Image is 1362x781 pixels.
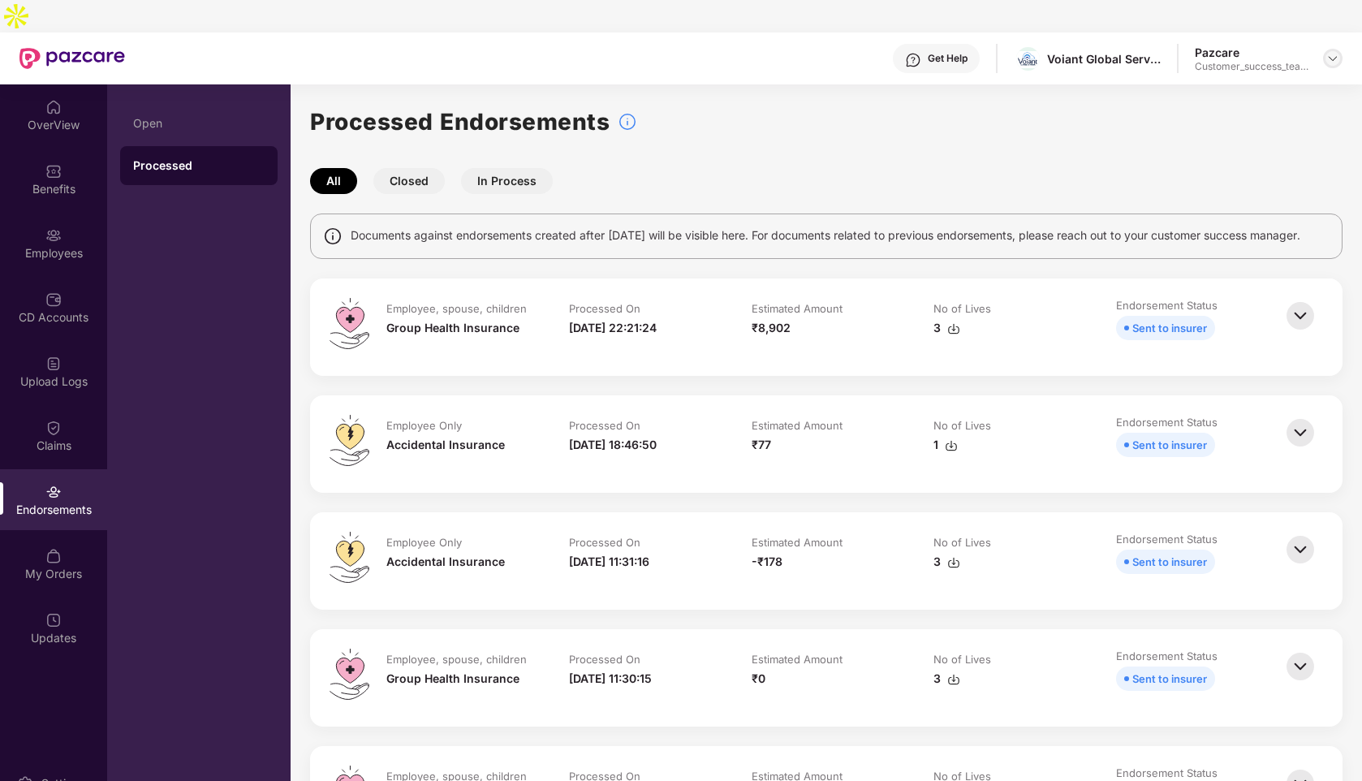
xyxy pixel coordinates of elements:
div: Employee, spouse, children [386,652,527,667]
img: svg+xml;base64,PHN2ZyB4bWxucz0iaHR0cDovL3d3dy53My5vcmcvMjAwMC9zdmciIHdpZHRoPSI0OS4zMiIgaGVpZ2h0PS... [330,649,369,700]
div: Voiant Global Services India Private Limited [1047,51,1161,67]
img: svg+xml;base64,PHN2ZyB4bWxucz0iaHR0cDovL3d3dy53My5vcmcvMjAwMC9zdmciIHdpZHRoPSI0OS4zMiIgaGVpZ2h0PS... [330,415,369,466]
div: 1 [933,436,958,454]
img: svg+xml;base64,PHN2ZyBpZD0iRG93bmxvYWQtMzJ4MzIiIHhtbG5zPSJodHRwOi8vd3d3LnczLm9yZy8yMDAwL3N2ZyIgd2... [947,322,960,335]
div: ₹8,902 [752,319,791,337]
img: svg+xml;base64,PHN2ZyBpZD0iQ2xhaW0iIHhtbG5zPSJodHRwOi8vd3d3LnczLm9yZy8yMDAwL3N2ZyIgd2lkdGg9IjIwIi... [45,420,62,436]
div: [DATE] 18:46:50 [569,436,657,454]
div: Customer_success_team_lead [1195,60,1308,73]
img: svg+xml;base64,PHN2ZyBpZD0iRW1wbG95ZWVzIiB4bWxucz0iaHR0cDovL3d3dy53My5vcmcvMjAwMC9zdmciIHdpZHRoPS... [45,227,62,244]
div: [DATE] 11:30:15 [569,670,652,688]
img: svg+xml;base64,PHN2ZyBpZD0iSW5mbyIgeG1sbnM9Imh0dHA6Ly93d3cudzMub3JnLzIwMDAvc3ZnIiB3aWR0aD0iMTQiIG... [323,227,343,246]
div: Endorsement Status [1116,649,1218,663]
div: No of Lives [933,301,991,316]
div: Sent to insurer [1132,553,1207,571]
div: [DATE] 22:21:24 [569,319,657,337]
img: New Pazcare Logo [19,48,125,69]
div: ₹77 [752,436,771,454]
div: Employee Only [386,535,462,550]
div: Processed [133,157,265,174]
img: svg+xml;base64,PHN2ZyBpZD0iSW5mb18tXzMyeDMyIiBkYXRhLW5hbWU9IkluZm8gLSAzMngzMiIgeG1sbnM9Imh0dHA6Ly... [618,112,637,132]
img: svg+xml;base64,PHN2ZyBpZD0iQmFjay0zMngzMiIgeG1sbnM9Imh0dHA6Ly93d3cudzMub3JnLzIwMDAvc3ZnIiB3aWR0aD... [1282,415,1318,451]
img: svg+xml;base64,PHN2ZyBpZD0iRG93bmxvYWQtMzJ4MzIiIHhtbG5zPSJodHRwOi8vd3d3LnczLm9yZy8yMDAwL3N2ZyIgd2... [947,673,960,686]
button: All [310,168,357,194]
div: Processed On [569,418,640,433]
img: svg+xml;base64,PHN2ZyBpZD0iQ0RfQWNjb3VudHMiIGRhdGEtbmFtZT0iQ0QgQWNjb3VudHMiIHhtbG5zPSJodHRwOi8vd3... [45,291,62,308]
img: svg+xml;base64,PHN2ZyBpZD0iQmFjay0zMngzMiIgeG1sbnM9Imh0dHA6Ly93d3cudzMub3JnLzIwMDAvc3ZnIiB3aWR0aD... [1282,298,1318,334]
div: Group Health Insurance [386,670,519,688]
div: Endorsement Status [1116,766,1218,780]
img: IMG_8296.jpg [1016,51,1040,68]
img: svg+xml;base64,PHN2ZyBpZD0iRHJvcGRvd24tMzJ4MzIiIHhtbG5zPSJodHRwOi8vd3d3LnczLm9yZy8yMDAwL3N2ZyIgd2... [1326,52,1339,65]
img: svg+xml;base64,PHN2ZyBpZD0iSG9tZSIgeG1sbnM9Imh0dHA6Ly93d3cudzMub3JnLzIwMDAvc3ZnIiB3aWR0aD0iMjAiIG... [45,99,62,115]
div: Processed On [569,535,640,550]
img: svg+xml;base64,PHN2ZyBpZD0iVXBkYXRlZCIgeG1sbnM9Imh0dHA6Ly93d3cudzMub3JnLzIwMDAvc3ZnIiB3aWR0aD0iMj... [45,612,62,628]
div: Sent to insurer [1132,319,1207,337]
div: Sent to insurer [1132,436,1207,454]
div: Estimated Amount [752,652,843,667]
h1: Processed Endorsements [310,104,610,140]
div: No of Lives [933,652,991,667]
div: Estimated Amount [752,301,843,316]
div: Sent to insurer [1132,670,1207,688]
img: svg+xml;base64,PHN2ZyBpZD0iSGVscC0zMngzMiIgeG1sbnM9Imh0dHA6Ly93d3cudzMub3JnLzIwMDAvc3ZnIiB3aWR0aD... [905,52,921,68]
div: Employee Only [386,418,462,433]
div: Processed On [569,652,640,667]
img: svg+xml;base64,PHN2ZyBpZD0iVXBsb2FkX0xvZ3MiIGRhdGEtbmFtZT0iVXBsb2FkIExvZ3MiIHhtbG5zPSJodHRwOi8vd3... [45,356,62,372]
div: Endorsement Status [1116,532,1218,546]
img: svg+xml;base64,PHN2ZyB4bWxucz0iaHR0cDovL3d3dy53My5vcmcvMjAwMC9zdmciIHdpZHRoPSI0OS4zMiIgaGVpZ2h0PS... [330,298,369,349]
img: svg+xml;base64,PHN2ZyB4bWxucz0iaHR0cDovL3d3dy53My5vcmcvMjAwMC9zdmciIHdpZHRoPSI0OS4zMiIgaGVpZ2h0PS... [330,532,369,583]
div: Employee, spouse, children [386,301,527,316]
div: Get Help [928,52,968,65]
div: -₹178 [752,553,782,571]
div: Group Health Insurance [386,319,519,337]
img: svg+xml;base64,PHN2ZyBpZD0iRW5kb3JzZW1lbnRzIiB4bWxucz0iaHR0cDovL3d3dy53My5vcmcvMjAwMC9zdmciIHdpZH... [45,484,62,500]
div: Accidental Insurance [386,553,505,571]
img: svg+xml;base64,PHN2ZyBpZD0iQmFjay0zMngzMiIgeG1sbnM9Imh0dHA6Ly93d3cudzMub3JnLzIwMDAvc3ZnIiB3aWR0aD... [1282,649,1318,684]
div: Processed On [569,301,640,316]
div: [DATE] 11:31:16 [569,553,649,571]
div: No of Lives [933,418,991,433]
div: Endorsement Status [1116,415,1218,429]
div: ₹0 [752,670,765,688]
div: No of Lives [933,535,991,550]
div: Accidental Insurance [386,436,505,454]
img: svg+xml;base64,PHN2ZyBpZD0iQmFjay0zMngzMiIgeG1sbnM9Imh0dHA6Ly93d3cudzMub3JnLzIwMDAvc3ZnIiB3aWR0aD... [1282,532,1318,567]
div: Endorsement Status [1116,298,1218,313]
img: svg+xml;base64,PHN2ZyBpZD0iRG93bmxvYWQtMzJ4MzIiIHhtbG5zPSJodHRwOi8vd3d3LnczLm9yZy8yMDAwL3N2ZyIgd2... [947,556,960,569]
div: 3 [933,319,960,337]
div: Open [133,117,265,130]
button: In Process [461,168,553,194]
button: Closed [373,168,445,194]
div: Estimated Amount [752,535,843,550]
img: svg+xml;base64,PHN2ZyBpZD0iQmVuZWZpdHMiIHhtbG5zPSJodHRwOi8vd3d3LnczLm9yZy8yMDAwL3N2ZyIgd2lkdGg9Ij... [45,163,62,179]
img: svg+xml;base64,PHN2ZyBpZD0iTXlfT3JkZXJzIiBkYXRhLW5hbWU9Ik15IE9yZGVycyIgeG1sbnM9Imh0dHA6Ly93d3cudz... [45,548,62,564]
div: Pazcare [1195,45,1308,60]
span: Documents against endorsements created after [DATE] will be visible here. For documents related t... [351,227,1300,244]
div: 3 [933,670,960,688]
div: 3 [933,553,960,571]
div: Estimated Amount [752,418,843,433]
img: svg+xml;base64,PHN2ZyBpZD0iRG93bmxvYWQtMzJ4MzIiIHhtbG5zPSJodHRwOi8vd3d3LnczLm9yZy8yMDAwL3N2ZyIgd2... [945,439,958,452]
